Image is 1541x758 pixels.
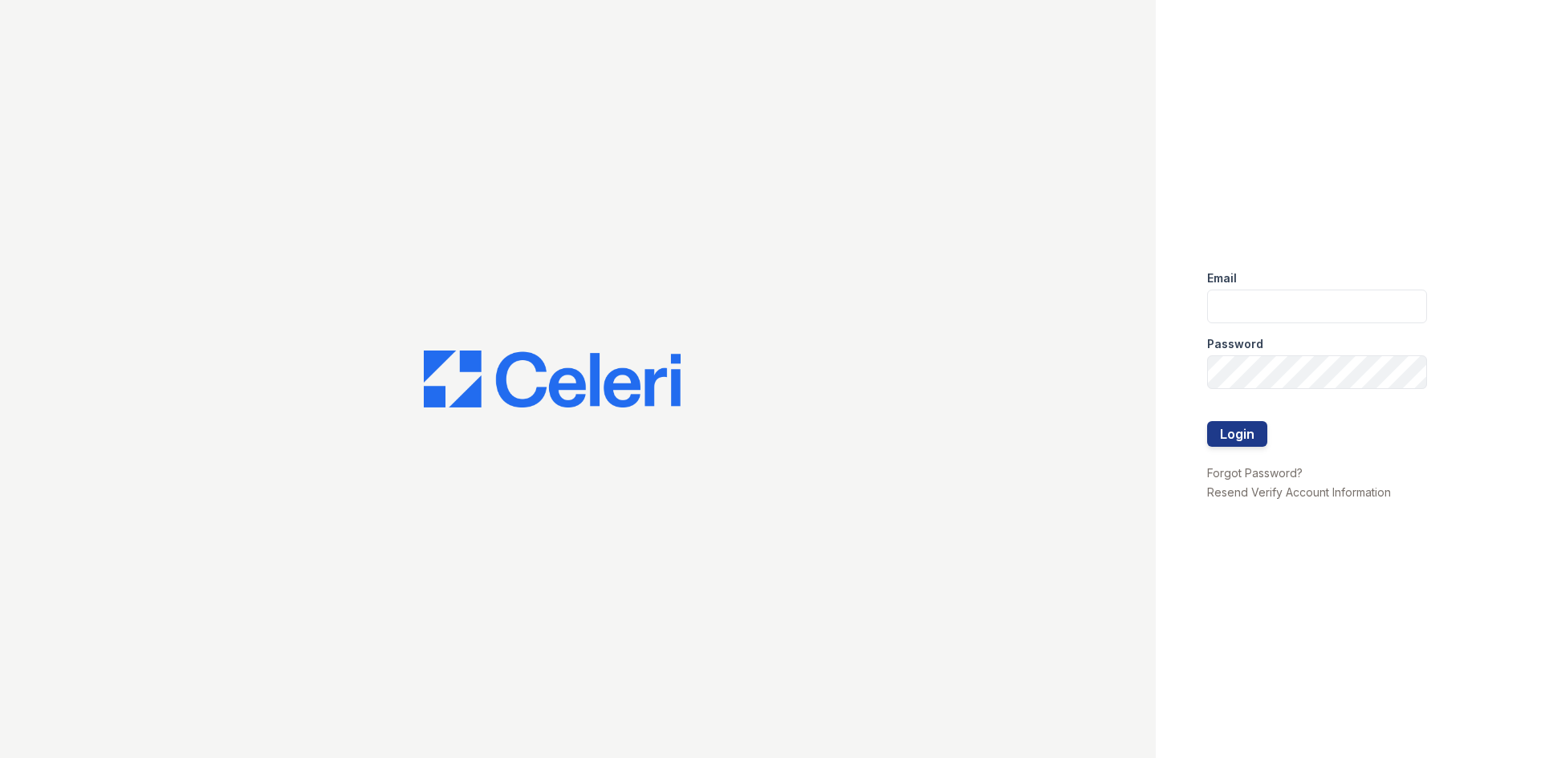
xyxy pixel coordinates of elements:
[424,351,681,408] img: CE_Logo_Blue-a8612792a0a2168367f1c8372b55b34899dd931a85d93a1a3d3e32e68fde9ad4.png
[1207,336,1263,352] label: Password
[1207,270,1237,286] label: Email
[1207,421,1267,447] button: Login
[1207,466,1303,480] a: Forgot Password?
[1207,485,1391,499] a: Resend Verify Account Information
